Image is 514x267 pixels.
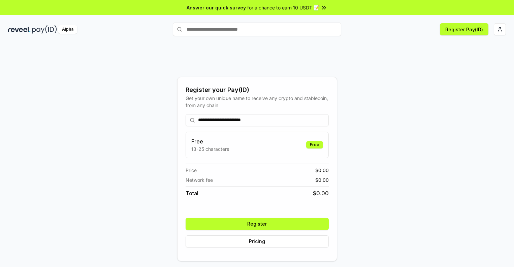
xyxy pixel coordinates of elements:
[440,23,488,35] button: Register Pay(ID)
[186,85,329,95] div: Register your Pay(ID)
[186,95,329,109] div: Get your own unique name to receive any crypto and stablecoin, from any chain
[32,25,57,34] img: pay_id
[191,137,229,145] h3: Free
[186,189,198,197] span: Total
[186,218,329,230] button: Register
[315,176,329,183] span: $ 0.00
[315,167,329,174] span: $ 0.00
[186,176,213,183] span: Network fee
[8,25,31,34] img: reveel_dark
[186,167,197,174] span: Price
[191,145,229,153] p: 13-25 characters
[306,141,323,148] div: Free
[247,4,319,11] span: for a chance to earn 10 USDT 📝
[187,4,246,11] span: Answer our quick survey
[186,235,329,247] button: Pricing
[58,25,77,34] div: Alpha
[313,189,329,197] span: $ 0.00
